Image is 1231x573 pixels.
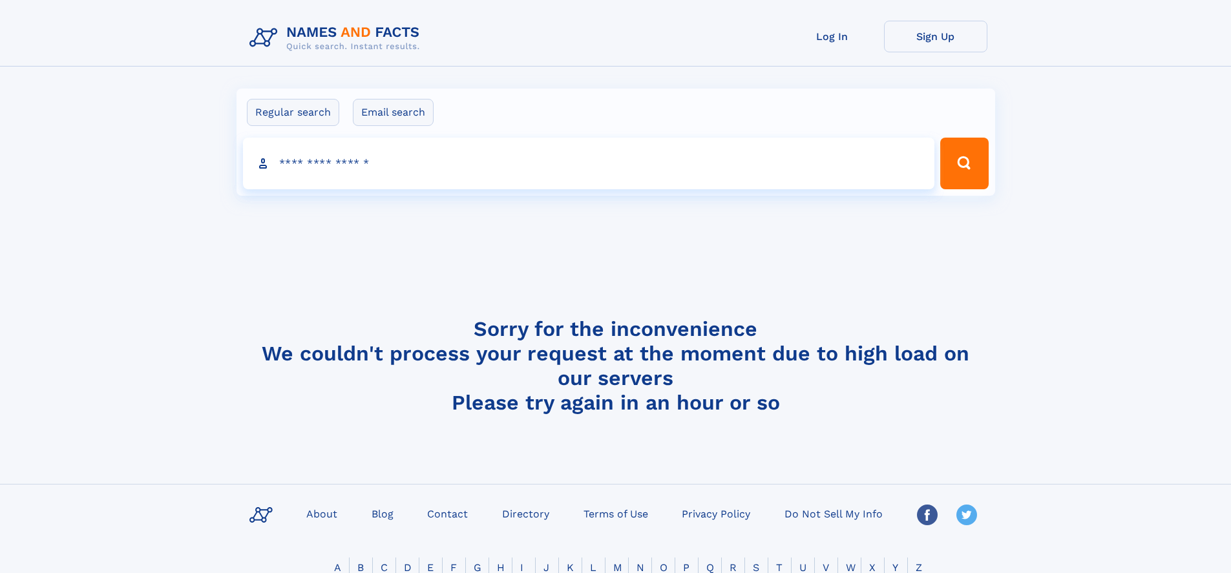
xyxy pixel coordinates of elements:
a: Blog [366,504,399,523]
a: About [301,504,342,523]
a: Privacy Policy [677,504,755,523]
input: search input [243,138,935,189]
a: Terms of Use [578,504,653,523]
a: Contact [422,504,473,523]
img: Facebook [917,505,938,525]
img: Logo Names and Facts [244,21,430,56]
label: Regular search [247,99,339,126]
a: Sign Up [884,21,987,52]
label: Email search [353,99,434,126]
a: Log In [781,21,884,52]
a: Directory [497,504,554,523]
img: Twitter [956,505,977,525]
a: Do Not Sell My Info [779,504,888,523]
button: Search Button [940,138,988,189]
h4: Sorry for the inconvenience We couldn't process your request at the moment due to high load on ou... [244,317,987,415]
